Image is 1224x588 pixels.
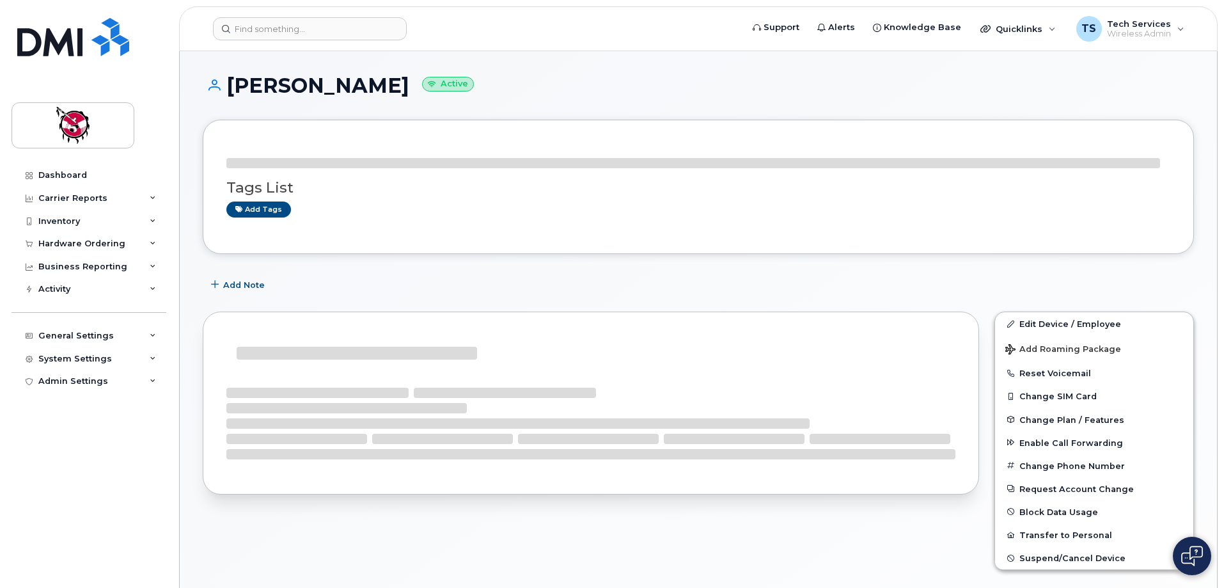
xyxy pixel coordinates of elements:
[226,202,291,218] a: Add tags
[995,500,1193,523] button: Block Data Usage
[203,273,276,296] button: Add Note
[223,279,265,291] span: Add Note
[995,312,1193,335] a: Edit Device / Employee
[995,523,1193,546] button: Transfer to Personal
[995,454,1193,477] button: Change Phone Number
[995,408,1193,431] button: Change Plan / Features
[995,477,1193,500] button: Request Account Change
[1019,415,1124,424] span: Change Plan / Features
[995,362,1193,385] button: Reset Voicemail
[203,74,1194,97] h1: [PERSON_NAME]
[226,180,1170,196] h3: Tags List
[995,546,1193,569] button: Suspend/Cancel Device
[995,335,1193,362] button: Add Roaming Package
[995,385,1193,408] button: Change SIM Card
[1181,546,1203,566] img: Open chat
[422,77,474,91] small: Active
[995,431,1193,454] button: Enable Call Forwarding
[1019,438,1123,447] span: Enable Call Forwarding
[1019,553,1126,563] span: Suspend/Cancel Device
[1005,344,1121,356] span: Add Roaming Package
